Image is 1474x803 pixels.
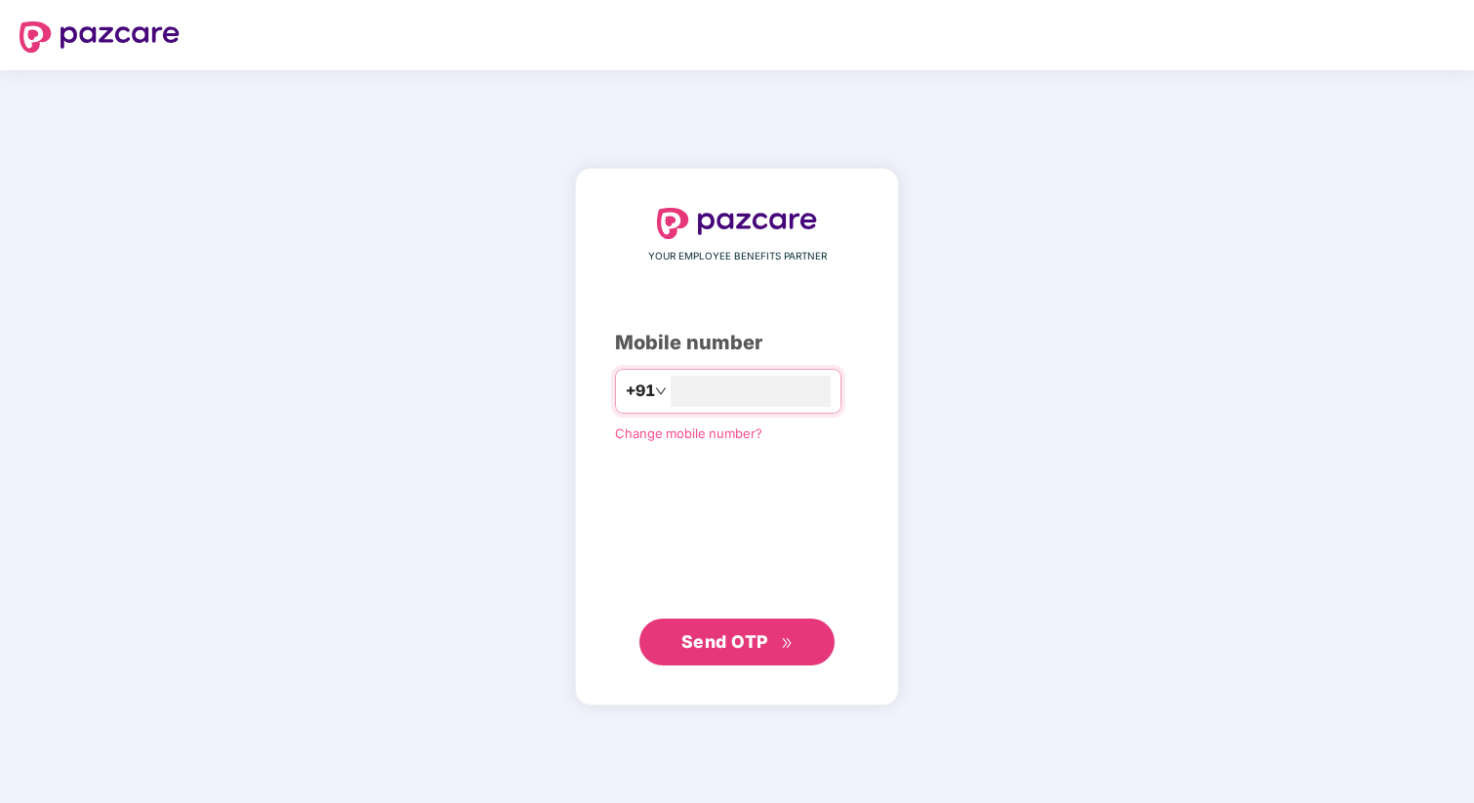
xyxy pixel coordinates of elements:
[655,385,667,397] span: down
[20,21,180,53] img: logo
[639,619,835,665] button: Send OTPdouble-right
[657,208,817,239] img: logo
[781,637,794,650] span: double-right
[681,631,768,652] span: Send OTP
[626,379,655,403] span: +91
[615,425,762,441] a: Change mobile number?
[615,328,859,358] div: Mobile number
[648,249,827,264] span: YOUR EMPLOYEE BENEFITS PARTNER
